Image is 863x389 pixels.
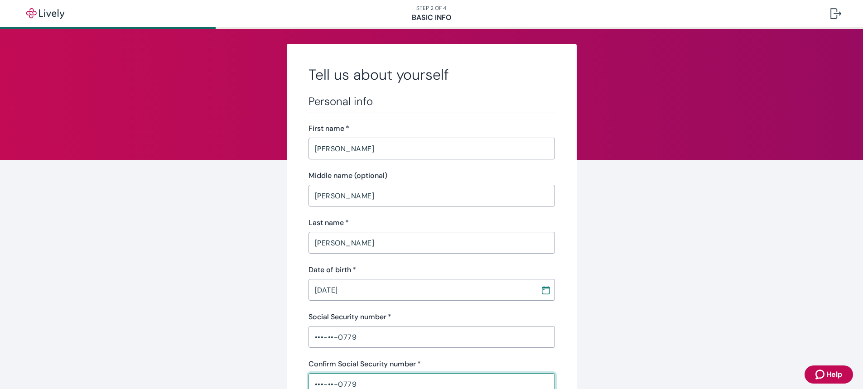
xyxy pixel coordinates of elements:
span: Help [826,369,842,380]
label: Middle name (optional) [309,170,387,181]
h3: Personal info [309,95,555,108]
label: First name [309,123,349,134]
button: Log out [823,3,849,24]
label: Confirm Social Security number [309,359,421,370]
img: Lively [20,8,71,19]
svg: Calendar [541,285,550,294]
input: MM / DD / YYYY [309,281,534,299]
button: Zendesk support iconHelp [805,365,853,384]
h2: Tell us about yourself [309,66,555,84]
label: Last name [309,217,349,228]
label: Date of birth [309,264,356,275]
svg: Zendesk support icon [815,369,826,380]
button: Choose date, selected date is Oct 14, 1984 [538,282,554,298]
label: Social Security number [309,312,391,322]
input: ••• - •• - •••• [309,328,555,346]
